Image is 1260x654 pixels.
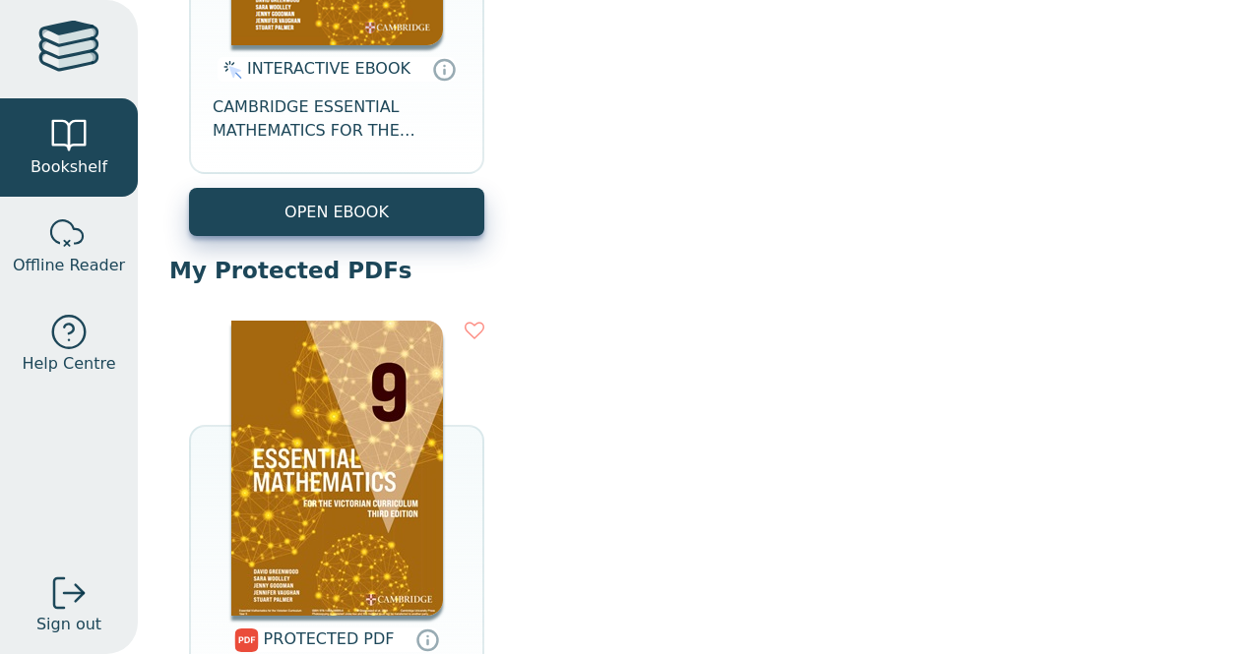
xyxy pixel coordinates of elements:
[264,629,395,648] span: PROTECTED PDF
[432,57,456,81] a: Interactive eBooks are accessed online via the publisher’s portal. They contain interactive resou...
[169,256,1228,285] p: My Protected PDFs
[213,95,461,143] span: CAMBRIDGE ESSENTIAL MATHEMATICS FOR THE VICTORIAN CURRICULUM YEAR 9 EBOOK 3E
[415,627,439,651] a: Protected PDFs cannot be printed, copied or shared. They can be accessed online through Education...
[31,155,107,179] span: Bookshelf
[234,628,259,652] img: pdf.svg
[13,254,125,277] span: Offline Reader
[218,58,242,82] img: interactive.svg
[189,188,484,236] button: OPEN EBOOK
[36,613,101,636] span: Sign out
[247,59,410,78] span: INTERACTIVE EBOOK
[231,321,443,616] img: b673ef71-8de6-4ac1-b5e1-0d307aac8e6f.jpg
[22,352,115,376] span: Help Centre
